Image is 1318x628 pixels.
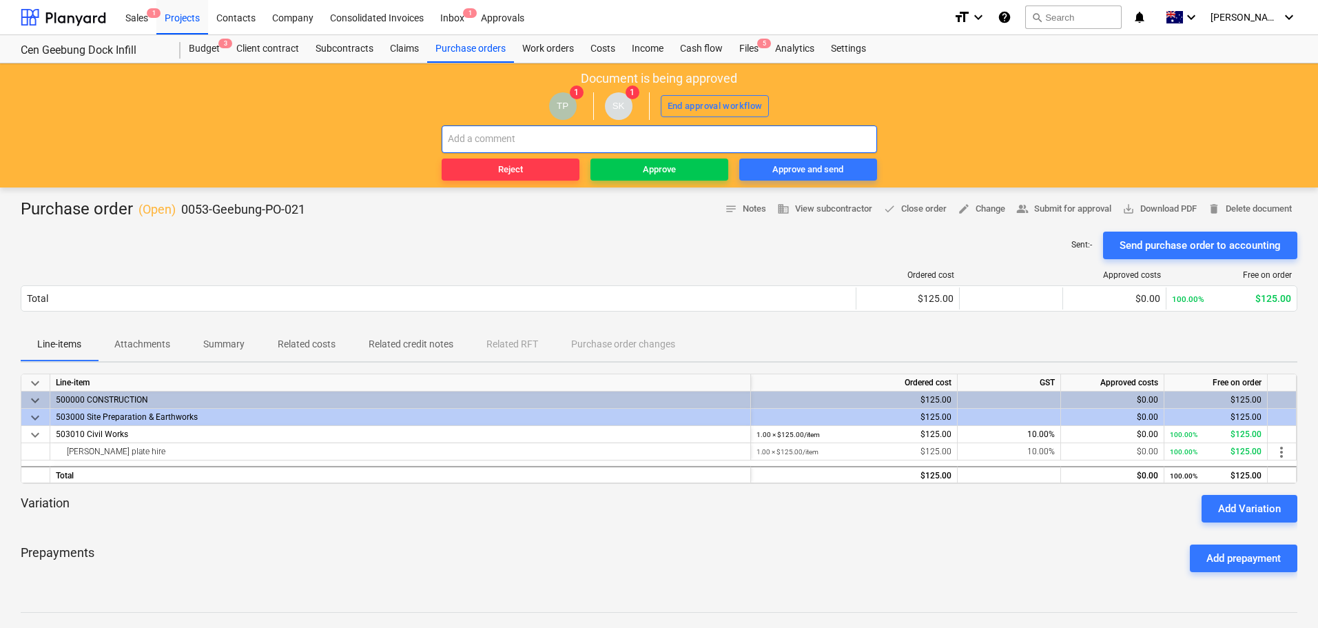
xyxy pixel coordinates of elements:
i: keyboard_arrow_down [1281,9,1297,26]
a: Work orders [514,35,582,63]
p: Attachments [114,337,170,352]
button: Reject [442,159,579,181]
div: $125.00 [1170,409,1262,426]
span: Notes [725,201,766,217]
a: Client contract [228,35,307,63]
a: Budget3 [181,35,228,63]
div: $125.00 [1170,467,1262,485]
span: 1 [626,85,639,99]
div: Budget [181,35,228,63]
button: View subcontractor [772,199,878,220]
span: done [883,203,896,215]
div: 10.00% [958,443,1061,460]
span: Submit for approval [1016,201,1111,217]
span: Delete document [1208,201,1292,217]
small: 100.00% [1170,472,1197,480]
div: $0.00 [1067,392,1158,409]
button: Send purchase order to accounting [1103,232,1297,259]
div: $0.00 [1067,443,1158,460]
button: Add Variation [1202,495,1297,523]
span: save_alt [1122,203,1135,215]
div: Tejas Pawar [549,92,577,120]
span: Download PDF [1122,201,1197,217]
span: delete [1208,203,1220,215]
button: Approve [590,159,728,181]
p: Related credit notes [369,337,453,352]
span: TP [557,101,568,111]
div: GST [958,374,1061,392]
span: keyboard_arrow_down [27,392,43,409]
div: Income [624,35,672,63]
div: Add Variation [1218,500,1281,518]
div: $125.00 [756,409,951,426]
div: $0.00 [1067,426,1158,443]
div: Cen Geebung Dock Infill [21,43,164,58]
button: End approval workflow [661,95,770,117]
div: $125.00 [756,426,951,443]
i: keyboard_arrow_down [1183,9,1199,26]
span: [PERSON_NAME] [1211,12,1279,23]
span: keyboard_arrow_down [27,409,43,426]
div: $125.00 [862,293,954,304]
div: Reject [498,162,523,178]
button: Change [952,199,1011,220]
a: Costs [582,35,624,63]
div: 10.00% [958,426,1061,443]
span: 503010 Civil Works [56,429,128,439]
a: Settings [823,35,874,63]
button: Delete document [1202,199,1297,220]
div: 500000 CONSTRUCTION [56,392,745,408]
div: Files [731,35,767,63]
button: Submit for approval [1011,199,1117,220]
button: Close order [878,199,952,220]
div: End approval workflow [668,99,763,114]
input: Add a comment [442,125,877,153]
span: people_alt [1016,203,1029,215]
a: Purchase orders [427,35,514,63]
div: $125.00 [1170,426,1262,443]
a: Cash flow [672,35,731,63]
p: 0053-Geebung-PO-021 [181,201,305,218]
p: Prepayments [21,545,94,572]
span: View subcontractor [777,201,872,217]
span: 5 [757,39,771,48]
span: 1 [147,8,161,18]
button: Add prepayment [1190,545,1297,572]
p: Line-items [37,337,81,352]
div: $125.00 [1170,443,1262,460]
button: Notes [719,199,772,220]
div: Free on order [1164,374,1268,392]
i: notifications [1133,9,1146,26]
span: notes [725,203,737,215]
button: Download PDF [1117,199,1202,220]
div: Analytics [767,35,823,63]
div: Purchase order [21,199,305,221]
div: $125.00 [1172,293,1291,304]
button: Search [1025,6,1122,29]
span: more_vert [1273,444,1290,460]
i: Knowledge base [998,9,1011,26]
div: Subcontracts [307,35,382,63]
div: Claims [382,35,427,63]
span: Change [958,201,1005,217]
div: $0.00 [1067,409,1158,426]
i: keyboard_arrow_down [970,9,987,26]
div: $125.00 [756,392,951,409]
div: Ordered cost [862,270,954,280]
div: $0.00 [1067,467,1158,485]
p: Summary [203,337,245,352]
p: Document is being approved [581,70,737,87]
span: keyboard_arrow_down [27,375,43,392]
div: Line-item [50,374,751,392]
i: format_size [954,9,970,26]
div: Wacker plate hire [56,443,745,460]
span: SK [612,101,625,111]
p: Related costs [278,337,336,352]
p: ( Open ) [138,201,176,218]
div: Sean Keane [605,92,632,120]
span: edit [958,203,970,215]
div: Approve [643,162,676,178]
